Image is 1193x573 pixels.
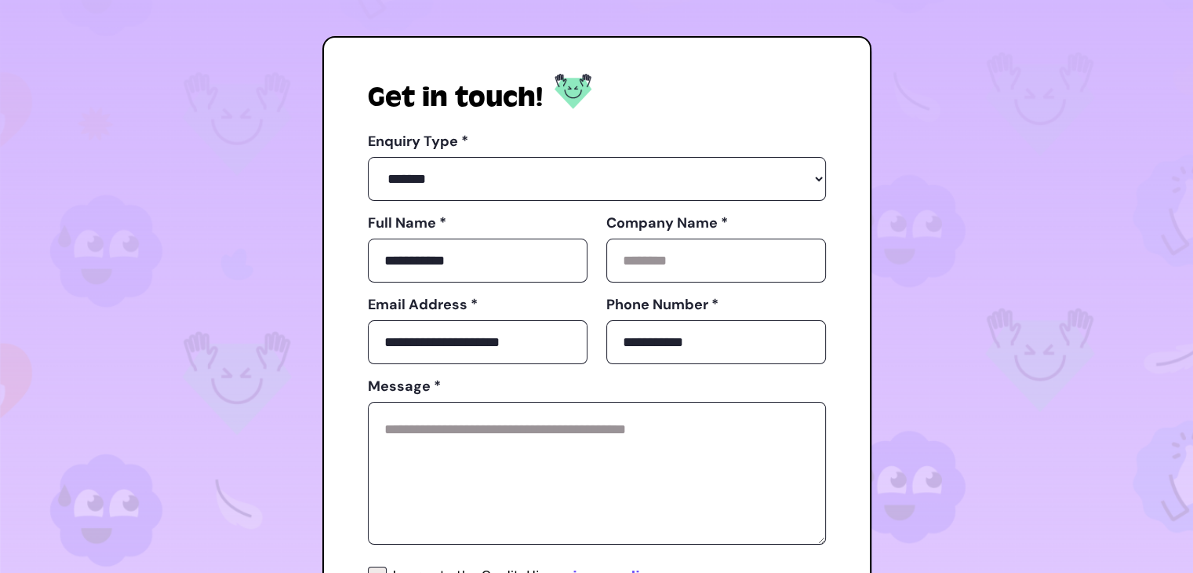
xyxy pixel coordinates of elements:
label: Company Name * [606,210,826,235]
label: Phone Number * [606,292,826,317]
img: Log in to QualityHive [555,74,592,109]
h1: Get in touch! [368,82,543,113]
label: Email Address * [368,292,587,317]
input: company_name [606,239,826,283]
label: Full Name * [368,210,587,235]
label: Enquiry Type * [368,129,826,154]
input: phone_number [606,320,826,364]
input: full_name [368,239,587,283]
label: Message * [368,374,826,399]
input: email_address [368,320,587,364]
